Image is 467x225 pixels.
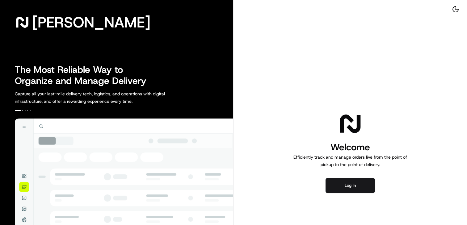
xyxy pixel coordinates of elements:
h1: Welcome [291,141,410,153]
button: Log in [326,178,375,193]
h2: The Most Reliable Way to Organize and Manage Delivery [15,64,153,86]
p: Efficiently track and manage orders live from the point of pickup to the point of delivery. [291,153,410,168]
p: Capture all your last-mile delivery tech, logistics, and operations with digital infrastructure, ... [15,90,193,105]
span: [PERSON_NAME] [32,16,150,28]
